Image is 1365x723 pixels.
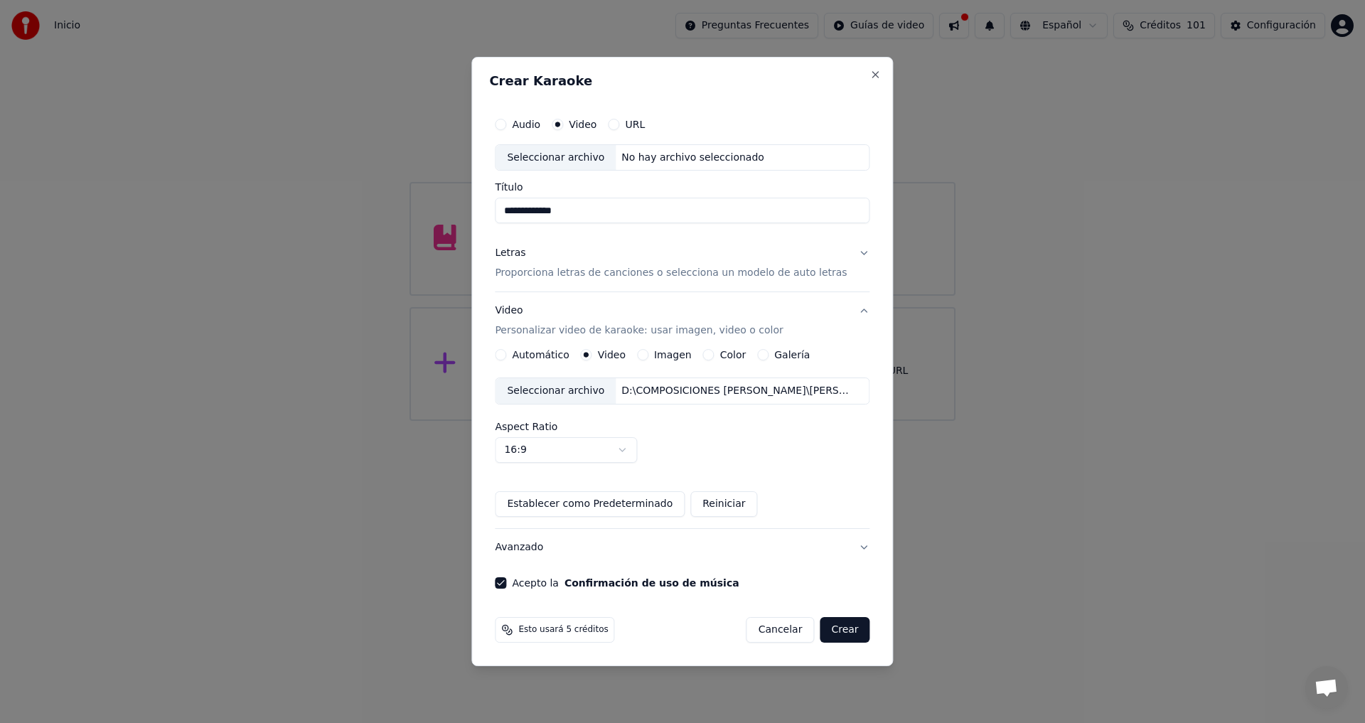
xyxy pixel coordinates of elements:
label: Video [598,350,626,360]
label: Acepto la [512,578,739,588]
div: VideoPersonalizar video de karaoke: usar imagen, video o color [495,349,869,528]
label: Automático [512,350,569,360]
span: Esto usará 5 créditos [518,624,608,636]
button: Establecer como Predeterminado [495,491,685,517]
label: Audio [512,119,540,129]
div: Seleccionar archivo [496,145,616,171]
label: Galería [774,350,810,360]
div: Video [495,304,783,338]
button: LetrasProporciona letras de canciones o selecciona un modelo de auto letras [495,235,869,292]
button: Reiniciar [690,491,757,517]
div: Seleccionar archivo [496,378,616,404]
div: Letras [495,247,525,261]
label: Video [569,119,596,129]
button: Acepto la [564,578,739,588]
div: No hay archivo seleccionado [616,151,770,165]
label: Título [495,183,869,193]
p: Proporciona letras de canciones o selecciona un modelo de auto letras [495,267,847,281]
h2: Crear Karaoke [489,75,875,87]
button: VideoPersonalizar video de karaoke: usar imagen, video o color [495,293,869,350]
label: Aspect Ratio [495,422,869,432]
label: Color [720,350,746,360]
label: Imagen [654,350,692,360]
button: Avanzado [495,529,869,566]
label: URL [625,119,645,129]
div: D:\COMPOSICIONES [PERSON_NAME]\[PERSON_NAME] Y [PERSON_NAME]\VIDEO\[PERSON_NAME] Y [PERSON_NAME].mp4 [616,384,857,398]
button: Cancelar [746,617,815,643]
p: Personalizar video de karaoke: usar imagen, video o color [495,323,783,338]
button: Crear [820,617,869,643]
